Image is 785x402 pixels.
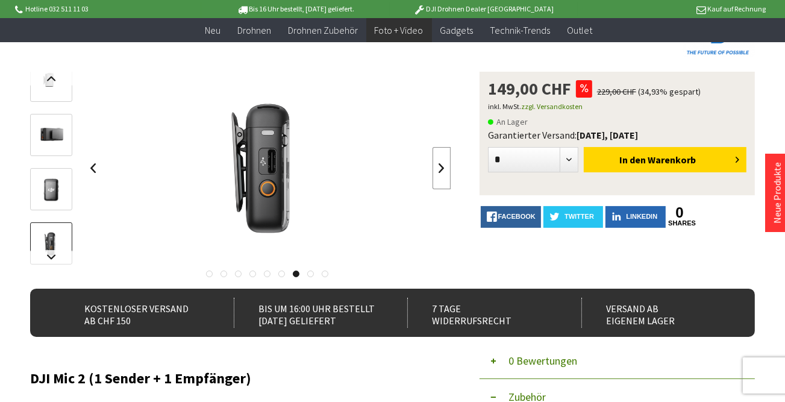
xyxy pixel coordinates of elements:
span: 229,00 CHF [597,86,636,97]
span: Gadgets [440,24,474,36]
span: facebook [498,213,536,220]
a: Technik-Trends [482,18,559,43]
a: Drohnen Zubehör [280,18,366,43]
b: [DATE], [DATE] [577,129,638,141]
a: zzgl. Versandkosten [521,102,583,111]
a: twitter [543,206,604,228]
span: Technik-Trends [490,24,551,36]
a: Outlet [559,18,601,43]
span: Foto + Video [375,24,424,36]
p: Kauf auf Rechnung [578,2,766,16]
span: (34,93% gespart) [638,86,701,97]
a: LinkedIn [605,206,666,228]
span: Drohnen [237,24,271,36]
span: twitter [565,213,594,220]
div: 7 Tage Widerrufsrecht [407,298,560,328]
span: Outlet [568,24,593,36]
span: Warenkorb [648,154,696,166]
button: In den Warenkorb [584,147,746,172]
div: Versand ab eigenem Lager [581,298,734,328]
a: shares [668,219,691,227]
p: DJI Drohnen Dealer [GEOGRAPHIC_DATA] [390,2,578,16]
a: facebook [481,206,541,228]
p: Hotline 032 511 11 03 [13,2,201,16]
a: Gadgets [432,18,482,43]
a: Foto + Video [366,18,432,43]
h2: DJI Mic 2 (1 Sender + 1 Empfänger) [30,371,451,386]
p: Bis 16 Uhr bestellt, [DATE] geliefert. [201,2,389,16]
div: Bis um 16:00 Uhr bestellt [DATE] geliefert [234,298,387,328]
p: inkl. MwSt. [488,99,746,114]
span: 149,00 CHF [488,80,571,97]
a: Neue Produkte [771,162,783,224]
span: Neu [205,24,220,36]
span: An Lager [488,115,528,129]
div: Garantierter Versand: [488,129,746,141]
button: 0 Bewertungen [480,343,755,379]
div: Kostenloser Versand ab CHF 150 [60,298,213,328]
a: 0 [668,206,691,219]
span: LinkedIn [626,213,657,220]
a: Drohnen [229,18,280,43]
a: Neu [196,18,229,43]
span: Drohnen Zubehör [288,24,358,36]
span: In den [619,154,646,166]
